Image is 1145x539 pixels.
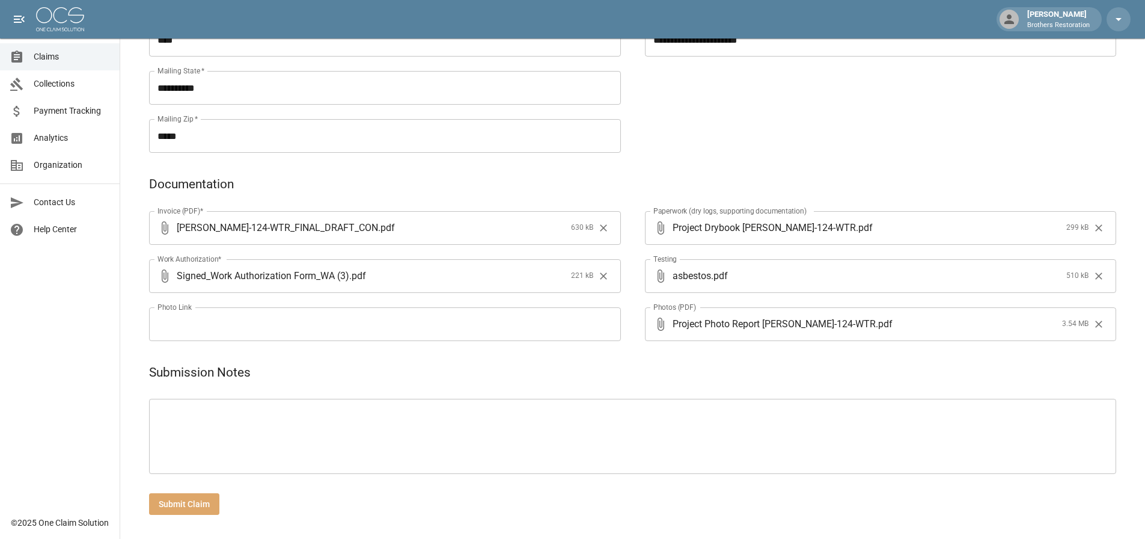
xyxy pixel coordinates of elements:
[1090,267,1108,285] button: Clear
[157,114,198,124] label: Mailing Zip
[1062,318,1089,330] span: 3.54 MB
[157,206,204,216] label: Invoice (PDF)*
[349,269,366,283] span: . pdf
[36,7,84,31] img: ocs-logo-white-transparent.png
[34,223,110,236] span: Help Center
[378,221,395,235] span: . pdf
[1066,222,1089,234] span: 299 kB
[1090,315,1108,333] button: Clear
[157,302,192,312] label: Photo Link
[1090,219,1108,237] button: Clear
[34,159,110,171] span: Organization
[157,254,222,264] label: Work Authorization*
[157,66,204,76] label: Mailing State
[856,221,873,235] span: . pdf
[149,493,219,516] button: Submit Claim
[673,317,876,331] span: Project Photo Report [PERSON_NAME]-124-WTR
[1066,270,1089,282] span: 510 kB
[177,269,349,283] span: Signed_Work Authorization Form_WA (3)
[7,7,31,31] button: open drawer
[11,517,109,529] div: © 2025 One Claim Solution
[653,206,807,216] label: Paperwork (dry logs, supporting documentation)
[594,267,612,285] button: Clear
[571,222,593,234] span: 630 kB
[673,269,711,283] span: asbestos
[653,254,677,264] label: Testing
[34,78,110,90] span: Collections
[571,270,593,282] span: 221 kB
[653,302,696,312] label: Photos (PDF)
[711,269,728,283] span: . pdf
[876,317,893,331] span: . pdf
[177,221,378,235] span: [PERSON_NAME]-124-WTR_FINAL_DRAFT_CON
[594,219,612,237] button: Clear
[1027,20,1090,31] p: Brothers Restoration
[34,132,110,144] span: Analytics
[34,51,110,63] span: Claims
[34,196,110,209] span: Contact Us
[1022,8,1095,30] div: [PERSON_NAME]
[673,221,856,235] span: Project Drybook [PERSON_NAME]-124-WTR
[34,105,110,117] span: Payment Tracking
